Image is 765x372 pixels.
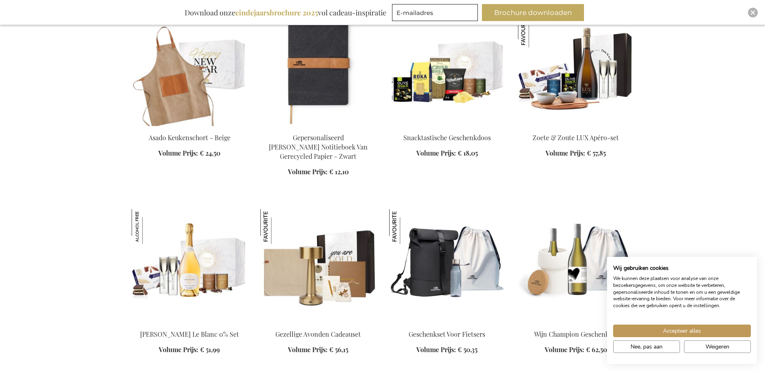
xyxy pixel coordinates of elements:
a: Wine Champion Gift Set [518,319,634,327]
img: Wine Champion Gift Set [518,209,634,323]
span: Accepteer alles [663,327,701,335]
span: Volume Prijs: [159,345,198,354]
a: Cosy Evenings Gift Set Gezellige Avonden Cadeauset [260,319,376,327]
form: marketing offers and promotions [392,4,480,24]
a: Zoete & Zoute LUX Apéro-set [533,133,619,142]
span: € 57,85 [587,149,606,157]
p: We kunnen deze plaatsen voor analyse van onze bezoekersgegevens, om onze website te verbeteren, g... [613,275,751,309]
img: Zoete & Zoute LUX Apéro-set [518,13,553,47]
img: Personalised Bosler Recycled Paper Notebook - Black [260,13,376,126]
span: € 24,50 [200,149,220,157]
div: Close [748,8,758,17]
span: Volume Prijs: [546,149,585,157]
a: Volume Prijs: € 62,50 [545,345,607,355]
a: Volume Prijs: € 24,50 [158,149,220,158]
img: Close [750,10,755,15]
img: Asado Kitchen Apron - Beige [132,13,247,126]
span: € 51,99 [200,345,220,354]
a: Geschenkset Voor Fietsers [409,330,485,338]
button: Brochure downloaden [482,4,584,21]
a: [PERSON_NAME] Le Blanc 0% Set [140,330,239,338]
a: Volume Prijs: € 57,85 [546,149,606,158]
a: Volume Prijs: € 51,99 [159,345,220,355]
a: Snacktastic Gift Box [389,123,505,130]
a: Snacktastische Geschenkdoos [403,133,491,142]
button: Alle cookies weigeren [684,340,751,353]
span: € 50,35 [458,345,477,354]
a: Gepersonaliseerd [PERSON_NAME] Notitieboek Van Gerecycled Papier - Zwart [269,133,368,160]
button: Accepteer alle cookies [613,325,751,337]
span: Nee, pas aan [631,342,663,351]
a: Sweet & Salty LUXury Apéro Set Zoete & Zoute LUX Apéro-set [518,123,634,130]
span: € 18,05 [458,149,478,157]
span: € 62,50 [586,345,607,354]
input: E-mailadres [392,4,478,21]
span: Volume Prijs: [288,345,328,354]
span: Volume Prijs: [545,345,584,354]
a: Sweet Delights Le Blanc 0% Set Zoete Lekkernijen Le Blanc 0% Set [132,319,247,327]
img: Geschenkset Voor Fietsers [389,209,424,244]
img: Zoete Lekkernijen Le Blanc 0% Set [132,209,166,244]
div: Download onze vol cadeau-inspiratie [181,4,390,21]
a: Wijn Champion Geschenkset [534,330,618,338]
a: Volume Prijs: € 56,15 [288,345,348,355]
img: Gezellige Avonden Cadeauset [260,209,295,244]
b: eindejaarsbrochure 2025 [235,8,318,17]
span: € 56,15 [329,345,348,354]
a: Volume Prijs: € 12,10 [288,167,349,177]
span: Volume Prijs: [288,167,328,176]
a: Volume Prijs: € 50,35 [416,345,477,355]
a: Asado Keukenschort - Beige [149,133,230,142]
span: Volume Prijs: [416,345,456,354]
a: Cyclist's Gift Set Geschenkset Voor Fietsers [389,319,505,327]
span: Weigeren [705,342,729,351]
img: Snacktastic Gift Box [389,13,505,126]
button: Pas cookie voorkeuren aan [613,340,680,353]
span: Volume Prijs: [158,149,198,157]
img: Cosy Evenings Gift Set [260,209,376,323]
a: Personalised Bosler Recycled Paper Notebook - Black [260,123,376,130]
a: Gezellige Avonden Cadeauset [275,330,361,338]
span: Volume Prijs: [416,149,456,157]
img: Cyclist's Gift Set [389,209,505,323]
img: Sweet & Salty LUXury Apéro Set [518,13,634,126]
a: Volume Prijs: € 18,05 [416,149,478,158]
span: € 12,10 [329,167,349,176]
h2: Wij gebruiken cookies [613,265,751,272]
img: Sweet Delights Le Blanc 0% Set [132,209,247,323]
a: Asado Kitchen Apron - Beige [132,123,247,130]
